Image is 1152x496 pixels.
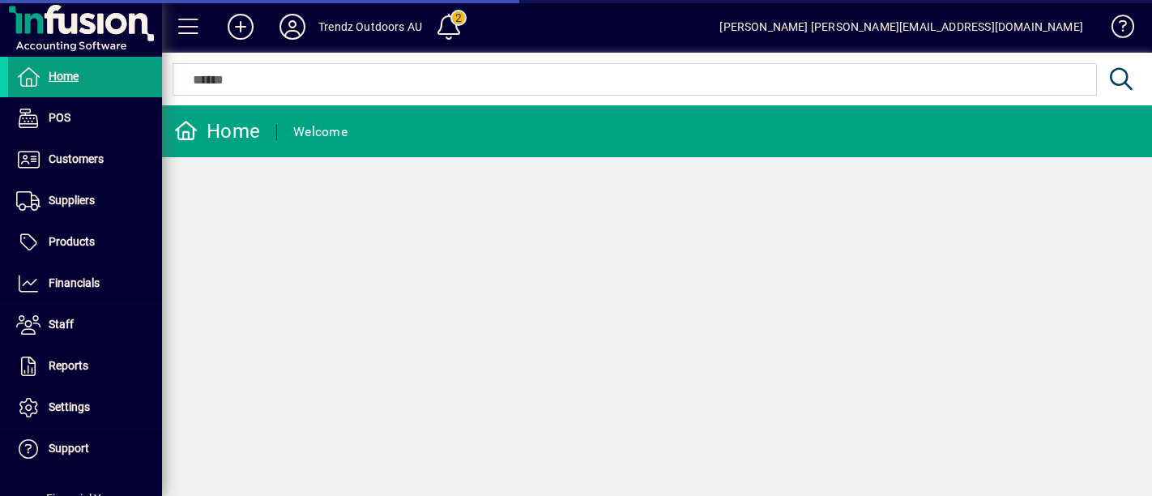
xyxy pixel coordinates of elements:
a: Staff [8,305,162,345]
a: Knowledge Base [1099,3,1132,56]
a: Financials [8,263,162,304]
span: Reports [49,359,88,372]
a: Reports [8,346,162,387]
span: Support [49,442,89,455]
button: Add [215,12,267,41]
div: Home [174,118,260,144]
span: Staff [49,318,74,331]
a: Support [8,429,162,469]
span: Financials [49,276,100,289]
a: Products [8,222,162,263]
span: POS [49,111,70,124]
span: Suppliers [49,194,95,207]
a: Customers [8,139,162,180]
button: Profile [267,12,318,41]
span: Products [49,235,95,248]
span: Customers [49,152,104,165]
a: POS [8,98,162,139]
a: Settings [8,387,162,428]
div: Trendz Outdoors AU [318,14,422,40]
div: [PERSON_NAME] [PERSON_NAME][EMAIL_ADDRESS][DOMAIN_NAME] [719,14,1083,40]
div: Welcome [293,119,348,145]
a: Suppliers [8,181,162,221]
span: Settings [49,400,90,413]
span: Home [49,70,79,83]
